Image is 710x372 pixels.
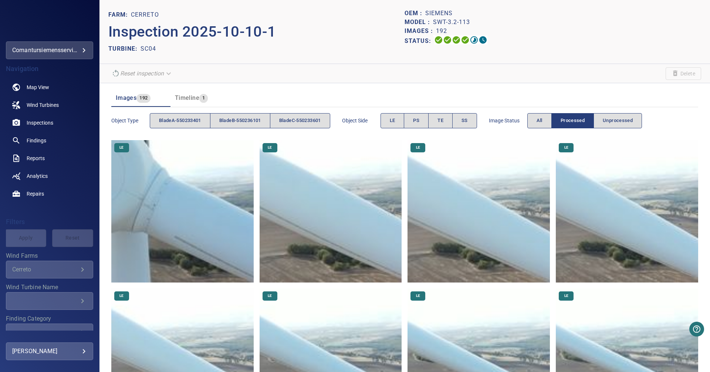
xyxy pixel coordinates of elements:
[108,44,141,53] p: TURBINE:
[452,113,477,128] button: SS
[116,94,136,101] span: Images
[6,41,93,59] div: comantursiemensserviceitaly
[412,293,425,298] span: LE
[437,116,443,125] span: TE
[433,18,470,27] p: SWT-3.2-113
[470,35,479,44] svg: Matching 24%
[108,21,405,43] p: Inspection 2025-10-10-1
[6,284,93,290] label: Wind Turbine Name
[342,117,381,124] span: Object Side
[405,27,436,35] p: Images :
[405,35,434,46] p: Status:
[6,149,93,167] a: reports noActive
[6,292,93,310] div: Wind Turbine Name
[12,44,87,56] div: comantursiemensserviceitaly
[136,94,151,102] span: 192
[210,113,270,128] button: bladeB-550236101
[219,116,261,125] span: bladeB-550236101
[115,293,128,298] span: LE
[115,145,128,150] span: LE
[6,114,93,132] a: inspections noActive
[405,9,425,18] p: OEM :
[443,35,452,44] svg: Data Formatted 100%
[6,253,93,259] label: Wind Farms
[404,113,429,128] button: PS
[6,132,93,149] a: findings noActive
[6,185,93,203] a: repairs noActive
[6,261,93,278] div: Wind Farms
[108,67,176,80] div: Unable to reset the inspection due to your user permissions
[6,65,93,72] h4: Navigation
[428,113,453,128] button: TE
[6,324,93,341] div: Finding Category
[27,119,53,126] span: Inspections
[13,12,87,33] img: comantursiemensserviceitaly-logo
[120,70,164,77] em: Reset inspection
[537,116,542,125] span: All
[551,113,594,128] button: Processed
[27,155,45,162] span: Reports
[425,9,453,18] p: Siemens
[436,27,447,35] p: 192
[405,18,433,27] p: Model :
[560,293,573,298] span: LE
[489,117,527,124] span: Image Status
[434,35,443,44] svg: Uploading 100%
[479,35,487,44] svg: Classification 0%
[150,113,210,128] button: bladeA-550233401
[461,116,468,125] span: SS
[150,113,330,128] div: objectType
[263,145,276,150] span: LE
[108,67,176,80] div: Reset inspection
[27,101,59,109] span: Wind Turbines
[111,117,150,124] span: Object type
[27,172,48,180] span: Analytics
[381,113,477,128] div: objectSide
[560,145,573,150] span: LE
[412,145,425,150] span: LE
[594,113,642,128] button: Unprocessed
[27,137,46,144] span: Findings
[390,116,395,125] span: LE
[6,78,93,96] a: map noActive
[527,113,642,128] div: imageStatus
[263,293,276,298] span: LE
[6,167,93,185] a: analytics noActive
[199,94,208,102] span: 1
[561,116,585,125] span: Processed
[527,113,552,128] button: All
[12,266,78,273] div: Cerreto
[279,116,321,125] span: bladeC-550233601
[603,116,633,125] span: Unprocessed
[141,44,156,53] p: SC04
[12,345,87,357] div: [PERSON_NAME]
[175,94,199,101] span: Timeline
[461,35,470,44] svg: ML Processing 100%
[6,316,93,322] label: Finding Category
[270,113,330,128] button: bladeC-550233601
[159,116,201,125] span: bladeA-550233401
[27,190,44,197] span: Repairs
[27,84,49,91] span: Map View
[108,10,131,19] p: FARM:
[666,67,701,80] span: Unable to delete the inspection due to your user permissions
[452,35,461,44] svg: Selecting 100%
[413,116,419,125] span: PS
[6,218,93,226] h4: Filters
[381,113,405,128] button: LE
[131,10,159,19] p: Cerreto
[6,96,93,114] a: windturbines noActive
